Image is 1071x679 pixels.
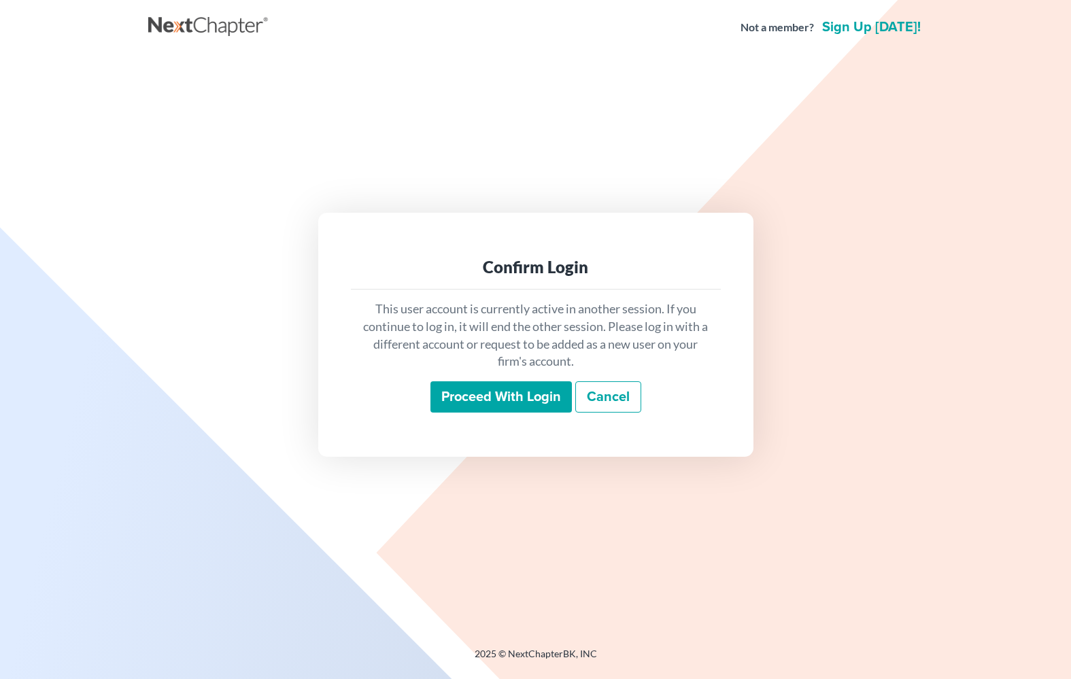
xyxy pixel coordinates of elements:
[575,381,641,413] a: Cancel
[362,300,710,370] p: This user account is currently active in another session. If you continue to log in, it will end ...
[362,256,710,278] div: Confirm Login
[819,20,923,34] a: Sign up [DATE]!
[148,647,923,672] div: 2025 © NextChapterBK, INC
[741,20,814,35] strong: Not a member?
[430,381,572,413] input: Proceed with login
